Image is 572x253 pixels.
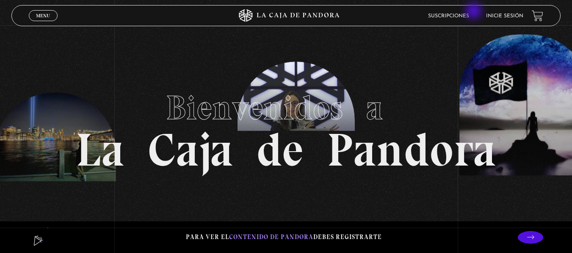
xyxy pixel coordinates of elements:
h1: La Caja de Pandora [76,80,496,173]
span: Bienvenidos a [166,87,406,128]
span: Cerrar [33,20,53,26]
p: Para ver el debes registrarte [186,231,382,243]
span: Menu [36,13,50,18]
a: View your shopping cart [532,10,543,21]
span: contenido de Pandora [229,233,313,241]
a: Inicie sesión [486,14,523,19]
a: Suscripciones [428,14,469,19]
